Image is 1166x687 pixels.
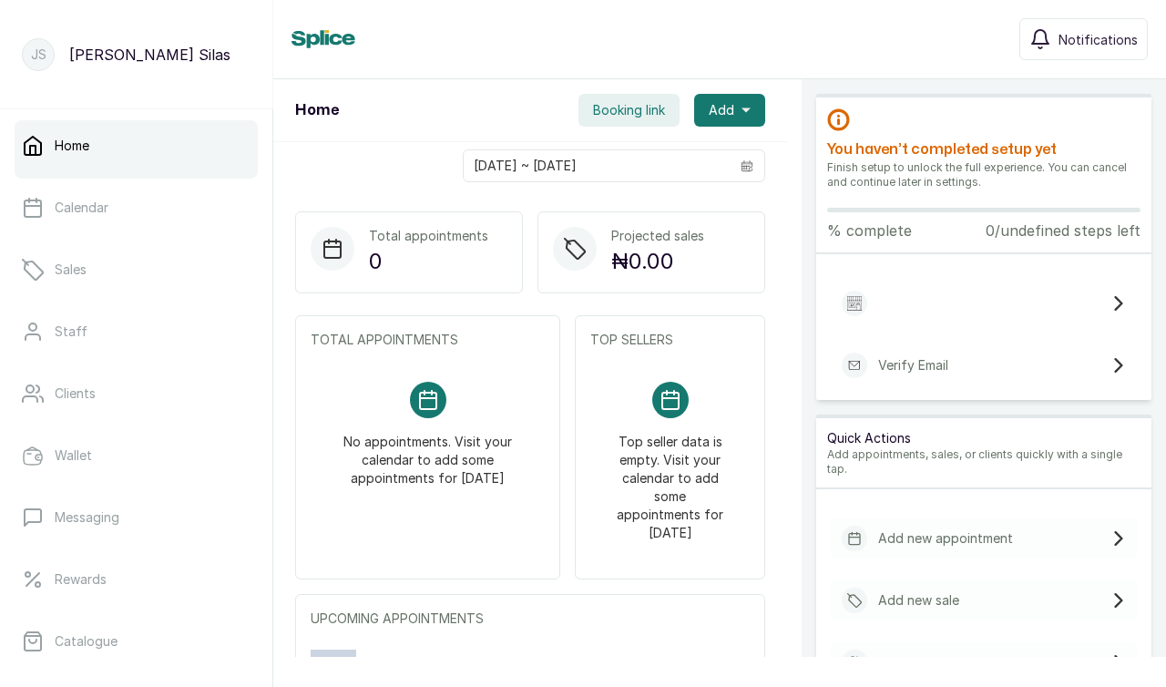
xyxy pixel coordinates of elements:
[827,138,1140,160] h2: You haven’t completed setup yet
[55,570,107,589] p: Rewards
[1059,30,1138,49] span: Notifications
[878,529,1013,548] p: Add new appointment
[741,159,753,172] svg: calendar
[69,44,230,66] p: [PERSON_NAME] Silas
[827,160,1140,190] p: Finish setup to unlock the full experience. You can cancel and continue later in settings.
[578,94,680,127] button: Booking link
[694,94,765,127] button: Add
[878,653,968,672] p: Add new client
[311,331,545,349] p: TOTAL APPOINTMENTS
[15,368,258,419] a: Clients
[464,150,730,181] input: Select date
[15,430,258,481] a: Wallet
[55,446,92,465] p: Wallet
[369,245,488,278] p: 0
[295,99,339,121] h1: Home
[15,120,258,171] a: Home
[15,306,258,357] a: Staff
[15,492,258,543] a: Messaging
[15,554,258,605] a: Rewards
[332,418,523,487] p: No appointments. Visit your calendar to add some appointments for [DATE]
[827,220,912,241] p: % complete
[827,447,1140,477] p: Add appointments, sales, or clients quickly with a single tap.
[986,220,1140,241] p: 0/undefined steps left
[15,244,258,295] a: Sales
[590,331,750,349] p: TOP SELLERS
[55,632,118,651] p: Catalogue
[611,245,704,278] p: ₦0.00
[55,508,119,527] p: Messaging
[612,418,728,542] p: Top seller data is empty. Visit your calendar to add some appointments for [DATE]
[611,227,704,245] p: Projected sales
[15,616,258,667] a: Catalogue
[311,610,750,628] p: UPCOMING APPOINTMENTS
[15,182,258,233] a: Calendar
[55,323,87,341] p: Staff
[55,137,89,155] p: Home
[593,101,665,119] span: Booking link
[55,199,108,217] p: Calendar
[878,591,959,610] p: Add new sale
[709,101,734,119] span: Add
[369,227,488,245] p: Total appointments
[827,429,1140,447] p: Quick Actions
[55,261,87,279] p: Sales
[31,46,46,64] p: JS
[1019,18,1148,60] button: Notifications
[55,385,96,403] p: Clients
[878,356,948,374] p: Verify Email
